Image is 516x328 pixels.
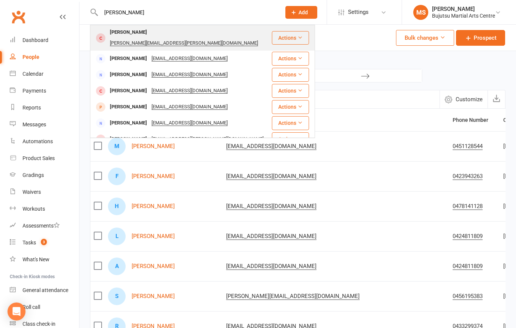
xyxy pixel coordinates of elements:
[99,7,276,18] input: Search...
[132,173,175,180] a: [PERSON_NAME]
[9,7,28,26] a: Clubworx
[108,53,149,64] div: [PERSON_NAME]
[132,263,175,270] a: [PERSON_NAME]
[22,105,41,111] div: Reports
[22,240,36,246] div: Tasks
[7,303,25,321] div: Open Intercom Messenger
[108,102,149,112] div: [PERSON_NAME]
[22,172,44,178] div: Gradings
[108,168,126,185] div: Farah
[272,132,309,146] button: Actions
[439,90,487,108] button: Customize
[474,33,496,42] span: Prospect
[22,206,45,212] div: Workouts
[432,12,495,19] div: Bujutsu Martial Arts Centre
[108,198,126,215] div: Hayden
[10,167,79,184] a: Gradings
[413,5,428,20] div: MS
[10,299,79,316] a: Roll call
[10,282,79,299] a: General attendance kiosk mode
[22,138,53,144] div: Automations
[348,4,369,21] span: Settings
[294,60,422,66] label: Added
[108,134,149,145] div: [PERSON_NAME]
[272,68,309,81] button: Actions
[285,6,317,19] button: Add
[132,143,175,150] a: [PERSON_NAME]
[22,121,46,127] div: Messages
[132,203,175,210] a: [PERSON_NAME]
[108,118,149,129] div: [PERSON_NAME]
[108,69,149,80] div: [PERSON_NAME]
[10,32,79,49] a: Dashboard
[272,31,309,45] button: Actions
[10,234,79,251] a: Tasks 3
[10,201,79,217] a: Workouts
[298,9,308,15] span: Add
[22,223,60,229] div: Assessments
[108,85,149,96] div: [PERSON_NAME]
[272,52,309,65] button: Actions
[10,116,79,133] a: Messages
[22,304,40,310] div: Roll call
[22,71,43,77] div: Calendar
[10,133,79,150] a: Automations
[108,228,126,245] div: Logan
[22,88,46,94] div: Payments
[132,233,175,240] a: [PERSON_NAME]
[41,239,47,245] span: 3
[10,217,79,234] a: Assessments
[108,288,126,305] div: Sue-Ellen
[22,37,48,43] div: Dashboard
[272,116,309,130] button: Actions
[10,66,79,82] a: Calendar
[22,155,55,161] div: Product Sales
[272,100,309,114] button: Actions
[10,150,79,167] a: Product Sales
[432,6,495,12] div: [PERSON_NAME]
[22,287,68,293] div: General attendance
[108,258,126,275] div: Alex
[453,117,496,123] span: Phone Number
[10,49,79,66] a: People
[132,293,175,300] a: [PERSON_NAME]
[10,184,79,201] a: Waivers
[108,27,149,38] div: [PERSON_NAME]
[22,54,39,60] div: People
[22,189,41,195] div: Waivers
[22,321,55,327] div: Class check-in
[396,30,454,46] button: Bulk changes
[272,84,309,97] button: Actions
[22,256,49,262] div: What's New
[10,251,79,268] a: What's New
[453,115,496,124] button: Phone Number
[10,99,79,116] a: Reports
[10,82,79,99] a: Payments
[456,95,483,104] span: Customize
[108,138,126,155] div: Mandy
[456,30,505,46] a: Prospect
